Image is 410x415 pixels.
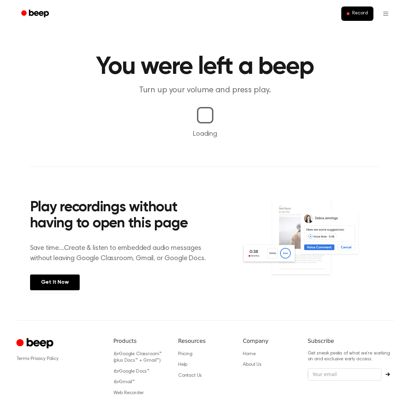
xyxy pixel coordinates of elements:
[30,55,380,79] h1: You were left a beep
[178,352,193,357] a: Pricing
[243,362,262,367] a: About Us
[352,11,368,17] span: Record
[31,357,58,361] a: Privacy Policy
[74,85,336,96] p: Turn up your volume and press play.
[114,352,162,363] a: forGoogle Classroom™ (plus Docs™ + Gmail™)
[341,6,373,21] button: Record
[16,337,55,350] a: Cruip
[243,337,296,345] h6: Company
[241,198,380,290] img: Voice Comments on Docs and Recording Widget
[308,337,394,345] h6: Subscribe
[114,337,167,345] h6: Products
[114,352,119,357] i: for
[114,380,119,385] i: for
[8,129,402,139] p: Loading
[30,200,214,232] h2: Play recordings without having to open this page
[114,380,135,385] a: forGmail™
[382,372,394,376] button: Subscribe
[114,391,144,396] a: Web Recorder
[178,362,187,367] a: Help
[30,275,80,290] a: Get It Now
[16,7,55,21] a: Beep
[114,369,119,374] i: for
[308,351,394,363] p: Get sneak peeks of what we’re working on and exclusive early access.
[178,337,232,345] h6: Resources
[243,352,255,357] a: Home
[308,368,382,381] input: Your email
[178,373,202,378] a: Contact Us
[378,5,394,22] button: Open menu
[114,369,150,374] a: forGoogle Docs™
[30,243,214,264] p: Save time....Create & listen to embedded audio messages without leaving Google Classroom, Gmail, ...
[16,356,103,362] div: ·
[16,357,29,361] a: Terms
